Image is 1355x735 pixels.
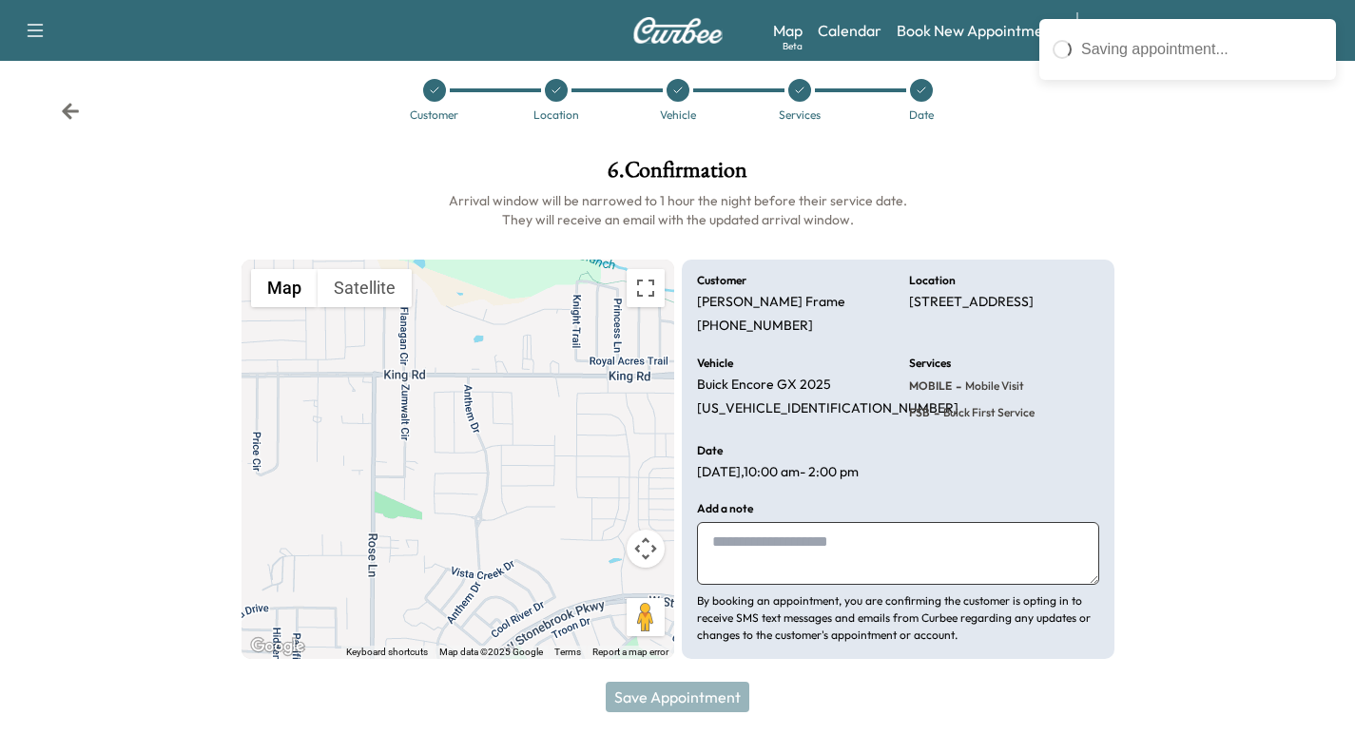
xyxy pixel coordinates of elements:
[909,294,1034,311] p: [STREET_ADDRESS]
[909,405,930,420] span: FSB
[439,647,543,657] span: Map data ©2025 Google
[627,530,665,568] button: Map camera controls
[773,19,803,42] a: MapBeta
[697,377,831,394] p: Buick Encore GX 2025
[779,109,821,121] div: Services
[251,269,318,307] button: Show street map
[939,405,1035,420] span: Buick First Service
[909,109,934,121] div: Date
[909,275,956,286] h6: Location
[952,377,961,396] span: -
[627,269,665,307] button: Toggle fullscreen view
[346,646,428,659] button: Keyboard shortcuts
[961,378,1024,394] span: Mobile Visit
[909,378,952,394] span: MOBILE
[242,191,1114,229] h6: Arrival window will be narrowed to 1 hour the night before their service date. They will receive ...
[697,358,733,369] h6: Vehicle
[410,109,458,121] div: Customer
[627,598,665,636] button: Drag Pegman onto the map to open Street View
[697,275,746,286] h6: Customer
[318,269,412,307] button: Show satellite imagery
[660,109,696,121] div: Vehicle
[697,445,723,456] h6: Date
[697,464,859,481] p: [DATE] , 10:00 am - 2:00 pm
[897,19,1057,42] a: Book New Appointment
[246,634,309,659] a: Open this area in Google Maps (opens a new window)
[697,400,958,417] p: [US_VEHICLE_IDENTIFICATION_NUMBER]
[1081,38,1323,61] div: Saving appointment...
[697,503,753,514] h6: Add a note
[697,318,813,335] p: [PHONE_NUMBER]
[930,403,939,422] span: -
[909,358,951,369] h6: Services
[697,294,845,311] p: [PERSON_NAME] Frame
[783,39,803,53] div: Beta
[697,592,1099,644] p: By booking an appointment, you are confirming the customer is opting in to receive SMS text messa...
[246,634,309,659] img: Google
[818,19,881,42] a: Calendar
[61,102,80,121] div: Back
[554,647,581,657] a: Terms (opens in new tab)
[592,647,668,657] a: Report a map error
[242,159,1114,191] h1: 6 . Confirmation
[632,17,724,44] img: Curbee Logo
[533,109,579,121] div: Location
